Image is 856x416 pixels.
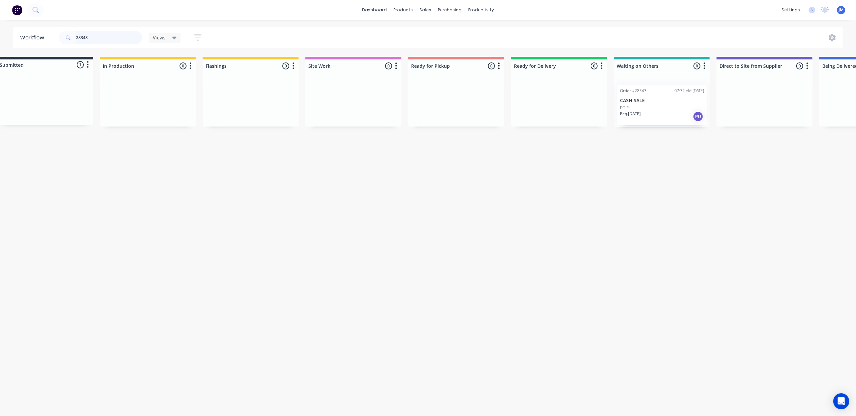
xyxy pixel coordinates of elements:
div: Workflow [20,34,47,42]
span: 0 [385,62,392,69]
input: Enter column name… [514,62,580,69]
span: 0 [180,62,187,69]
input: Enter column name… [103,62,169,69]
div: settings [778,5,803,15]
input: Enter column name… [720,62,785,69]
input: Enter column name… [411,62,477,69]
span: 1 [77,61,84,68]
div: productivity [465,5,497,15]
div: sales [416,5,435,15]
div: products [390,5,416,15]
span: 0 [488,62,495,69]
span: 0 [796,62,803,69]
img: Factory [12,5,22,15]
span: Views [153,34,166,41]
span: JM [839,7,844,13]
input: Enter column name… [206,62,271,69]
a: dashboard [359,5,390,15]
div: Open Intercom Messenger [833,393,849,409]
input: Enter column name… [308,62,374,69]
span: 0 [591,62,598,69]
input: Enter column name… [617,62,682,69]
input: Search for orders... [76,31,142,44]
span: 0 [282,62,289,69]
span: 0 [693,62,700,69]
div: purchasing [435,5,465,15]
